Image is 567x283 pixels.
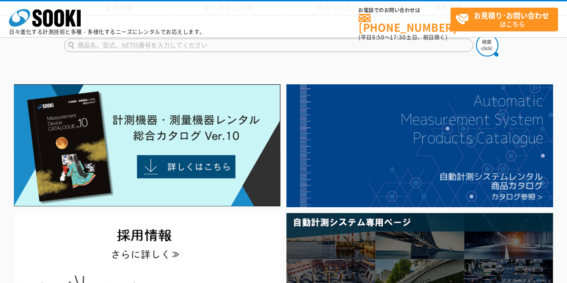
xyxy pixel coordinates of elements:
[390,33,406,41] span: 17:30
[455,8,558,30] span: はこちら
[14,84,281,207] img: Catalog Ver10
[9,29,205,35] p: 日々進化する計測技術と多種・多様化するニーズにレンタルでお応えします。
[64,39,473,52] input: 商品名、型式、NETIS番号を入力してください
[372,33,385,41] span: 8:50
[359,14,450,32] a: [PHONE_NUMBER]
[359,33,447,41] span: (平日 ～ 土日、祝日除く)
[359,8,450,13] span: お電話でのお問い合わせは
[450,8,558,31] a: お見積り･お問い合わせはこちら
[476,34,498,57] img: btn_search.png
[286,84,553,208] img: 自動計測システムカタログ
[474,10,549,21] strong: お見積り･お問い合わせ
